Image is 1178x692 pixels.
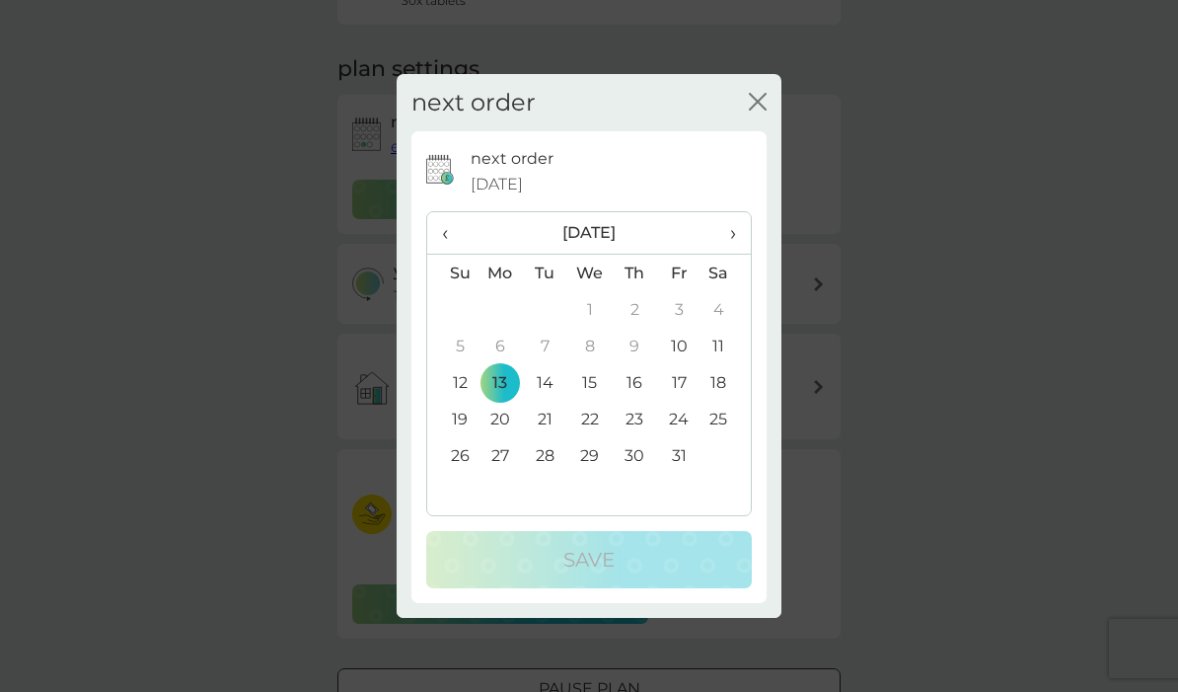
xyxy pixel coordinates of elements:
[613,437,657,474] td: 30
[657,291,701,328] td: 3
[567,364,613,401] td: 15
[523,255,567,292] th: Tu
[701,255,751,292] th: Sa
[478,212,701,255] th: [DATE]
[471,172,523,197] span: [DATE]
[613,291,657,328] td: 2
[427,255,478,292] th: Su
[478,364,523,401] td: 13
[613,255,657,292] th: Th
[701,364,751,401] td: 18
[427,437,478,474] td: 26
[567,437,613,474] td: 29
[567,255,613,292] th: We
[613,328,657,364] td: 9
[701,291,751,328] td: 4
[701,401,751,437] td: 25
[478,401,523,437] td: 20
[523,328,567,364] td: 7
[426,531,752,588] button: Save
[478,255,523,292] th: Mo
[411,89,536,117] h2: next order
[657,364,701,401] td: 17
[749,93,767,114] button: close
[567,328,613,364] td: 8
[427,328,478,364] td: 5
[567,291,613,328] td: 1
[701,328,751,364] td: 11
[471,146,553,172] p: next order
[563,544,615,576] p: Save
[716,212,736,254] span: ›
[657,437,701,474] td: 31
[657,401,701,437] td: 24
[427,401,478,437] td: 19
[442,212,463,254] span: ‹
[657,328,701,364] td: 10
[567,401,613,437] td: 22
[613,364,657,401] td: 16
[523,401,567,437] td: 21
[523,437,567,474] td: 28
[657,255,701,292] th: Fr
[478,328,523,364] td: 6
[523,364,567,401] td: 14
[427,364,478,401] td: 12
[613,401,657,437] td: 23
[478,437,523,474] td: 27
